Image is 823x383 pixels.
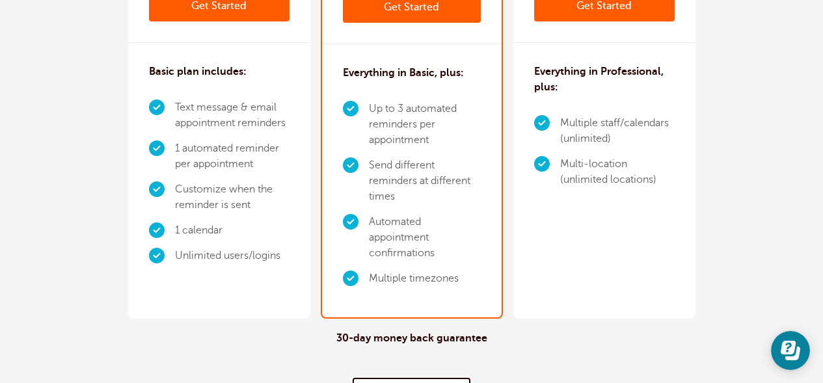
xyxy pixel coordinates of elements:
li: Multiple timezones [369,266,481,291]
li: Multi-location (unlimited locations) [560,152,675,192]
iframe: Resource center [771,331,810,370]
li: 1 calendar [175,218,290,243]
li: 1 automated reminder per appointment [175,136,290,177]
h3: Everything in Professional, plus: [534,64,675,95]
li: Multiple staff/calendars (unlimited) [560,111,675,152]
h3: Basic plan includes: [149,64,247,79]
h3: Everything in Basic, plus: [343,65,464,81]
li: Up to 3 automated reminders per appointment [369,96,481,153]
li: Unlimited users/logins [175,243,290,269]
h4: 30-day money back guarantee [336,332,487,345]
li: Automated appointment confirmations [369,209,481,266]
li: Customize when the reminder is sent [175,177,290,218]
li: Text message & email appointment reminders [175,95,290,136]
li: Send different reminders at different times [369,153,481,209]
